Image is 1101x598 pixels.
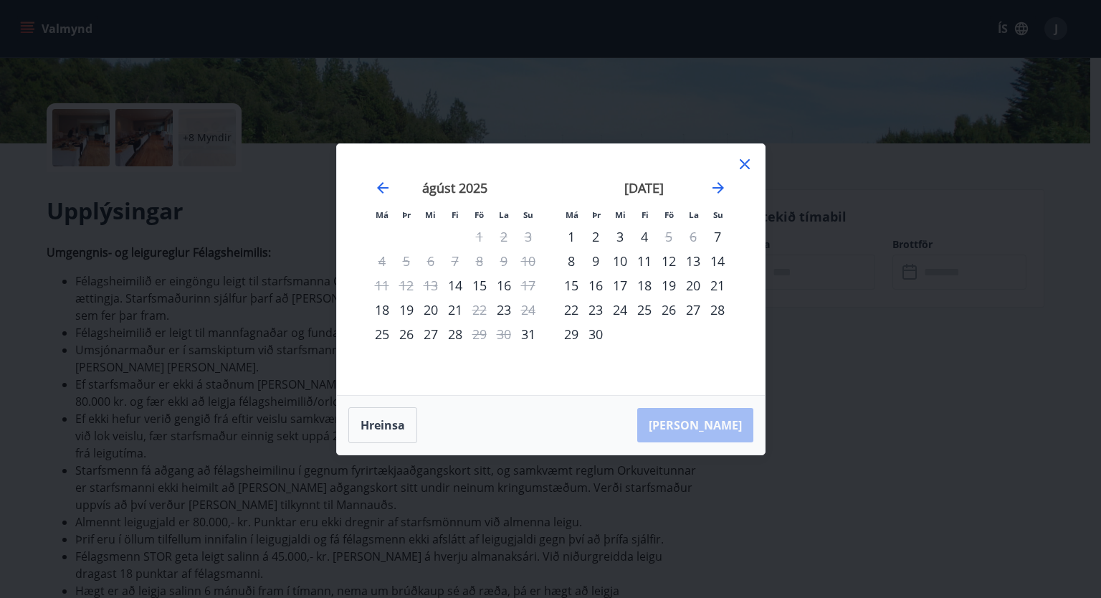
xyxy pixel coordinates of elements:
[394,273,419,298] td: Not available. þriðjudagur, 12. ágúst 2025
[681,224,705,249] td: Not available. laugardagur, 6. september 2025
[657,249,681,273] td: Choose föstudagur, 12. september 2025 as your check-in date. It’s available.
[559,298,583,322] td: Choose mánudagur, 22. september 2025 as your check-in date. It’s available.
[492,249,516,273] td: Not available. laugardagur, 9. ágúst 2025
[419,322,443,346] div: 27
[592,209,601,220] small: Þr
[425,209,436,220] small: Mi
[681,249,705,273] div: 13
[657,249,681,273] div: 12
[492,298,516,322] div: Aðeins innritun í boði
[583,249,608,273] div: 9
[492,298,516,322] td: Choose laugardagur, 23. ágúst 2025 as your check-in date. It’s available.
[664,209,674,220] small: Fö
[354,161,748,378] div: Calendar
[394,322,419,346] td: Choose þriðjudagur, 26. ágúst 2025 as your check-in date. It’s available.
[559,322,583,346] div: 29
[419,298,443,322] div: 20
[705,249,730,273] div: 14
[705,273,730,298] td: Choose sunnudagur, 21. september 2025 as your check-in date. It’s available.
[608,273,632,298] td: Choose miðvikudagur, 17. september 2025 as your check-in date. It’s available.
[443,273,467,298] td: Choose fimmtudagur, 14. ágúst 2025 as your check-in date. It’s available.
[632,298,657,322] div: 25
[632,224,657,249] div: 4
[559,224,583,249] div: 1
[657,224,681,249] td: Not available. föstudagur, 5. september 2025
[583,224,608,249] td: Choose þriðjudagur, 2. september 2025 as your check-in date. It’s available.
[467,249,492,273] td: Not available. föstudagur, 8. ágúst 2025
[475,209,484,220] small: Fö
[523,209,533,220] small: Su
[443,322,467,346] div: 28
[657,298,681,322] div: 26
[681,273,705,298] div: 20
[615,209,626,220] small: Mi
[516,322,540,346] td: Choose sunnudagur, 31. ágúst 2025 as your check-in date. It’s available.
[516,224,540,249] td: Not available. sunnudagur, 3. ágúst 2025
[608,224,632,249] td: Choose miðvikudagur, 3. september 2025 as your check-in date. It’s available.
[583,273,608,298] td: Choose þriðjudagur, 16. september 2025 as your check-in date. It’s available.
[467,322,492,346] td: Not available. föstudagur, 29. ágúst 2025
[516,273,540,298] td: Not available. sunnudagur, 17. ágúst 2025
[499,209,509,220] small: La
[492,224,516,249] td: Not available. laugardagur, 2. ágúst 2025
[583,249,608,273] td: Choose þriðjudagur, 9. september 2025 as your check-in date. It’s available.
[583,298,608,322] td: Choose þriðjudagur, 23. september 2025 as your check-in date. It’s available.
[516,249,540,273] td: Not available. sunnudagur, 10. ágúst 2025
[608,249,632,273] div: 10
[443,273,467,298] div: Aðeins innritun í boði
[394,249,419,273] td: Not available. þriðjudagur, 5. ágúst 2025
[710,179,727,196] div: Move forward to switch to the next month.
[370,298,394,322] td: Choose mánudagur, 18. ágúst 2025 as your check-in date. It’s available.
[467,298,492,322] div: Aðeins útritun í boði
[624,179,664,196] strong: [DATE]
[443,298,467,322] td: Choose fimmtudagur, 21. ágúst 2025 as your check-in date. It’s available.
[370,249,394,273] td: Not available. mánudagur, 4. ágúst 2025
[370,298,394,322] div: Aðeins innritun í boði
[583,224,608,249] div: 2
[632,273,657,298] td: Choose fimmtudagur, 18. september 2025 as your check-in date. It’s available.
[632,249,657,273] td: Choose fimmtudagur, 11. september 2025 as your check-in date. It’s available.
[559,224,583,249] td: Choose mánudagur, 1. september 2025 as your check-in date. It’s available.
[608,298,632,322] td: Choose miðvikudagur, 24. september 2025 as your check-in date. It’s available.
[376,209,389,220] small: Má
[713,209,723,220] small: Su
[632,273,657,298] div: 18
[705,273,730,298] div: 21
[559,249,583,273] div: 8
[705,249,730,273] td: Choose sunnudagur, 14. september 2025 as your check-in date. It’s available.
[516,273,540,298] div: Aðeins útritun í boði
[632,249,657,273] div: 11
[608,249,632,273] td: Choose miðvikudagur, 10. september 2025 as your check-in date. It’s available.
[657,224,681,249] div: Aðeins útritun í boði
[516,322,540,346] div: Aðeins innritun í boði
[608,224,632,249] div: 3
[705,298,730,322] div: 28
[374,179,391,196] div: Move backward to switch to the previous month.
[583,298,608,322] div: 23
[370,322,394,346] div: Aðeins innritun í boði
[516,298,540,322] td: Not available. sunnudagur, 24. ágúst 2025
[583,322,608,346] div: 30
[657,273,681,298] div: 19
[419,273,443,298] td: Not available. miðvikudagur, 13. ágúst 2025
[681,249,705,273] td: Choose laugardagur, 13. september 2025 as your check-in date. It’s available.
[608,273,632,298] div: 17
[705,224,730,249] div: Aðeins innritun í boði
[467,273,492,298] div: 15
[394,298,419,322] td: Choose þriðjudagur, 19. ágúst 2025 as your check-in date. It’s available.
[492,322,516,346] td: Not available. laugardagur, 30. ágúst 2025
[370,322,394,346] td: Choose mánudagur, 25. ágúst 2025 as your check-in date. It’s available.
[467,322,492,346] div: Aðeins útritun í boði
[492,273,516,298] div: 16
[516,298,540,322] div: Aðeins útritun í boði
[642,209,649,220] small: Fi
[559,273,583,298] div: 15
[467,298,492,322] td: Not available. föstudagur, 22. ágúst 2025
[419,298,443,322] td: Choose miðvikudagur, 20. ágúst 2025 as your check-in date. It’s available.
[559,273,583,298] td: Choose mánudagur, 15. september 2025 as your check-in date. It’s available.
[402,209,411,220] small: Þr
[681,298,705,322] td: Choose laugardagur, 27. september 2025 as your check-in date. It’s available.
[632,298,657,322] td: Choose fimmtudagur, 25. september 2025 as your check-in date. It’s available.
[681,273,705,298] td: Choose laugardagur, 20. september 2025 as your check-in date. It’s available.
[681,298,705,322] div: 27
